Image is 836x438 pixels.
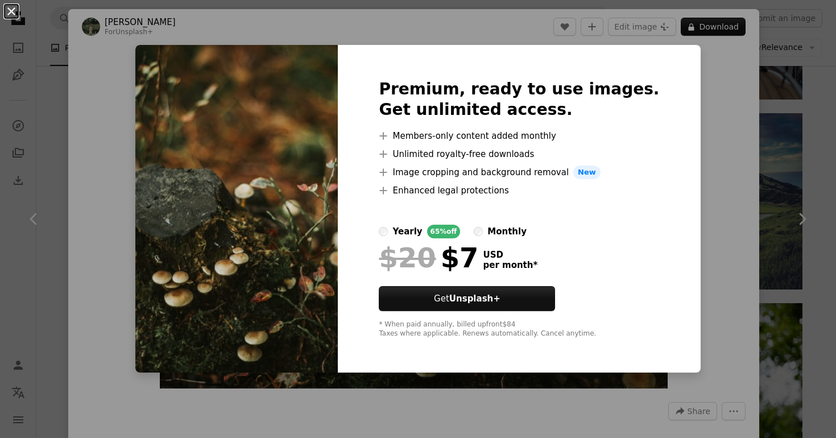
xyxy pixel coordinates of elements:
[379,79,659,120] h2: Premium, ready to use images. Get unlimited access.
[379,147,659,161] li: Unlimited royalty-free downloads
[573,166,601,179] span: New
[379,243,436,272] span: $20
[379,129,659,143] li: Members-only content added monthly
[379,166,659,179] li: Image cropping and background removal
[487,225,527,238] div: monthly
[483,250,537,260] span: USD
[427,225,461,238] div: 65% off
[379,320,659,338] div: * When paid annually, billed upfront $84 Taxes where applicable. Renews automatically. Cancel any...
[379,227,388,236] input: yearly65%off
[135,45,338,373] img: premium_photo-1669246255617-9a552ce6d05a
[379,184,659,197] li: Enhanced legal protections
[474,227,483,236] input: monthly
[483,260,537,270] span: per month *
[379,243,478,272] div: $7
[379,286,555,311] button: GetUnsplash+
[449,294,500,304] strong: Unsplash+
[392,225,422,238] div: yearly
